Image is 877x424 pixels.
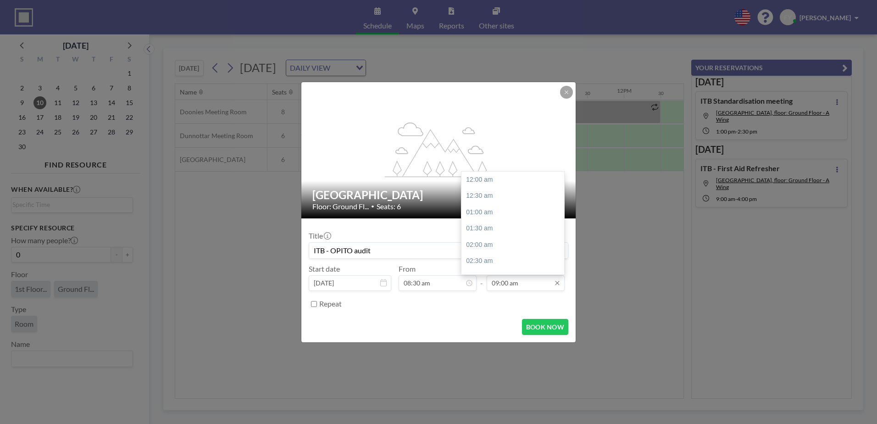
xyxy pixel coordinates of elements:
div: 12:30 am [461,188,569,204]
div: 01:30 am [461,220,569,237]
div: 02:30 am [461,253,569,269]
div: 03:00 am [461,269,569,286]
h2: [GEOGRAPHIC_DATA] [312,188,566,202]
span: - [480,268,483,288]
span: Seats: 6 [377,202,401,211]
g: flex-grow: 1.2; [385,122,493,177]
label: Repeat [319,299,342,308]
div: 01:00 am [461,204,569,221]
span: • [371,203,374,210]
div: 02:00 am [461,237,569,253]
label: Title [309,231,330,240]
label: From [399,264,416,273]
button: BOOK NOW [522,319,568,335]
div: 12:00 am [461,172,569,188]
span: Floor: Ground Fl... [312,202,369,211]
label: Start date [309,264,340,273]
input: Frances's reservation [309,243,568,258]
